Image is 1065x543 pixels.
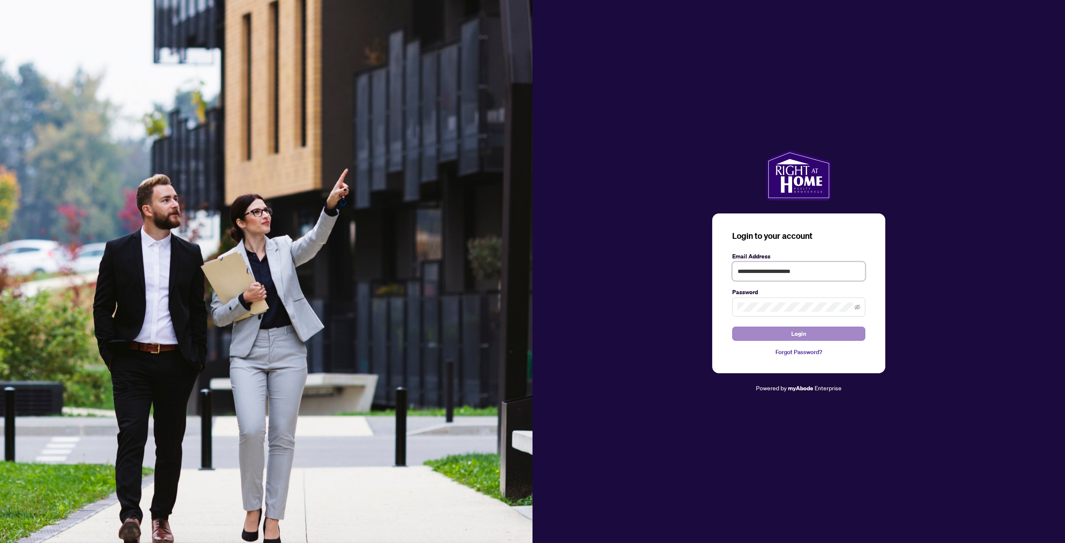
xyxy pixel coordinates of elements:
[732,327,865,341] button: Login
[766,150,831,200] img: ma-logo
[732,230,865,242] h3: Login to your account
[732,288,865,297] label: Password
[815,384,842,392] span: Enterprise
[791,327,806,340] span: Login
[788,384,813,393] a: myAbode
[756,384,787,392] span: Powered by
[732,252,865,261] label: Email Address
[854,304,860,310] span: eye-invisible
[732,347,865,357] a: Forgot Password?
